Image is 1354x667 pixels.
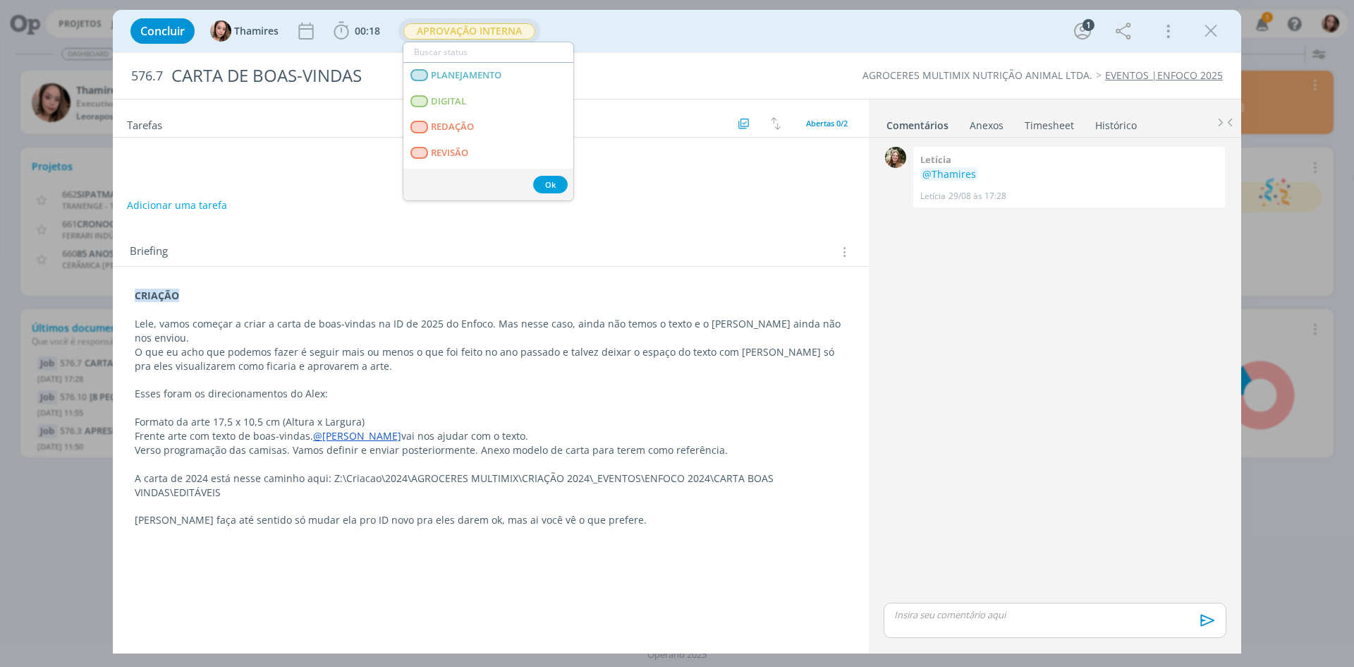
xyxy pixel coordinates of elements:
[431,121,474,133] span: REDAÇÃO
[135,345,847,373] p: O que eu acho que podemos fazer é seguir mais ou menos o que foi feito no ano passado e talvez de...
[403,42,573,62] input: Buscar status
[1094,112,1138,133] a: Histórico
[135,289,179,302] strong: CRIAÇÃO
[131,68,163,84] span: 576.7
[431,148,468,159] span: REVISÃO
[403,23,536,40] button: APROVAÇÃO INTERNA
[949,190,1006,203] span: 29/08 às 17:28
[130,243,168,261] span: Briefing
[210,20,231,42] img: T
[533,176,568,193] button: Ok
[166,59,762,93] div: CARTA DE BOAS-VINDAS
[330,20,384,42] button: 00:18
[862,68,1092,82] a: AGROCERES MULTIMIX NUTRIÇÃO ANIMAL LTDA.
[135,443,847,457] p: Verso programação das camisas. Vamos definir e enviar posteriormente. Anexo modelo de carta para ...
[210,20,279,42] button: TThamires
[234,26,279,36] span: Thamires
[1024,112,1075,133] a: Timesheet
[806,118,848,128] span: Abertas 0/2
[403,42,574,201] ul: APROVAÇÃO INTERNA
[135,317,847,345] p: Lele, vamos começar a criar a carta de boas-vindas na ID de 2025 do Enfoco. Mas nesse caso, ainda...
[403,23,535,40] span: APROVAÇÃO INTERNA
[1071,20,1094,42] button: 1
[135,415,847,429] p: Formato da arte 17,5 x 10,5 cm (Altura x Largura)
[126,193,228,218] button: Adicionar uma tarefa
[920,153,951,166] b: Letícia
[135,387,847,401] p: Esses foram os direcionamentos do Alex:
[1082,19,1094,31] div: 1
[127,115,162,132] span: Tarefas
[922,167,976,181] span: @Thamires
[886,112,949,133] a: Comentários
[113,10,1241,654] div: dialog
[431,96,466,107] span: DIGITAL
[135,513,847,527] p: [PERSON_NAME] faça até sentido só mudar ela pro ID novo pra eles darem ok, mas ai você vê o que p...
[970,119,1004,133] div: Anexos
[135,429,847,443] p: Frente arte com texto de boas-vindas. vai nos ajudar com o texto.
[771,117,781,130] img: arrow-down-up.svg
[135,471,847,500] p: A carta de 2024 está nesse caminho aqui: Z:\Criacao\2024\AGROCERES MULTIMIX\CRIAÇÃO 2024\_EVENTOS...
[313,429,401,443] a: @[PERSON_NAME]
[130,18,195,44] button: Concluir
[140,25,185,37] span: Concluir
[355,24,380,37] span: 00:18
[1105,68,1223,82] a: EVENTOS |ENFOCO 2025
[920,190,946,203] p: Letícia
[885,147,906,168] img: L
[431,70,501,81] span: PLANEJAMENTO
